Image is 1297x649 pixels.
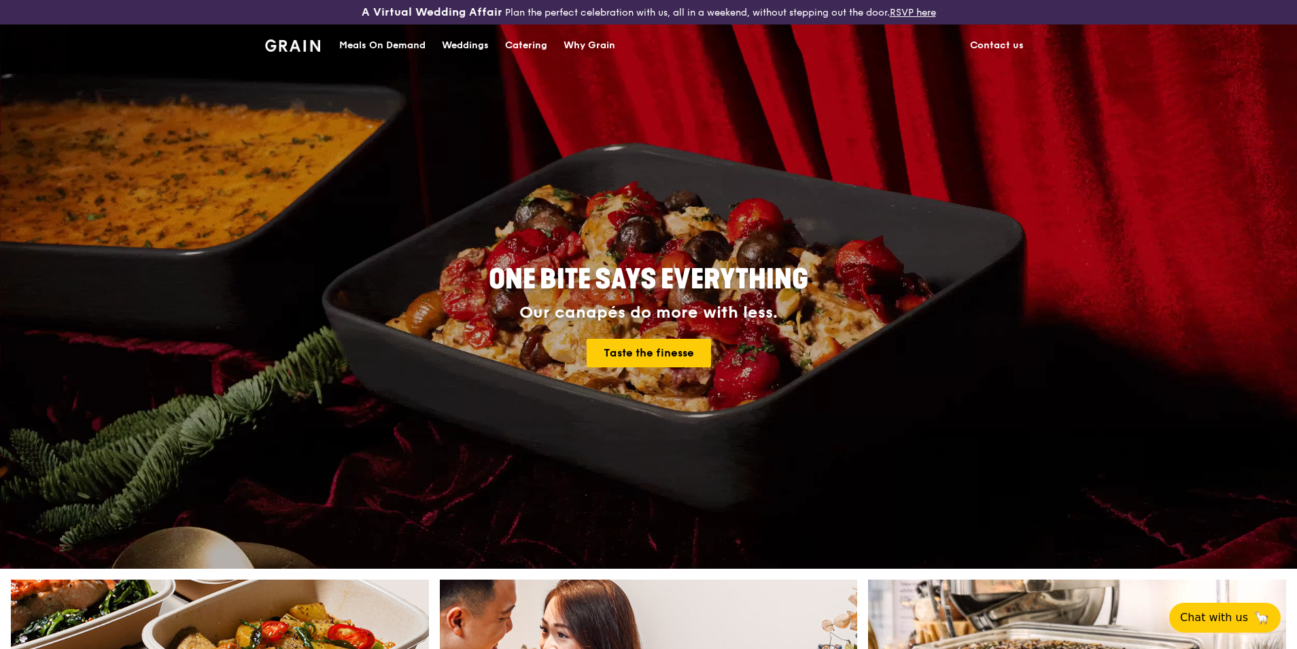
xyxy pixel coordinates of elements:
a: Contact us [962,25,1032,66]
div: Why Grain [564,25,615,66]
img: Grain [265,39,320,52]
a: GrainGrain [265,24,320,65]
a: Catering [497,25,555,66]
a: Weddings [434,25,497,66]
span: 🦙 [1253,610,1270,626]
div: Plan the perfect celebration with us, all in a weekend, without stepping out the door. [257,5,1040,19]
a: RSVP here [890,7,936,18]
span: ONE BITE SAYS EVERYTHING [489,263,808,296]
div: Weddings [442,25,489,66]
h3: A Virtual Wedding Affair [362,5,502,19]
button: Chat with us🦙 [1169,603,1281,633]
div: Catering [505,25,547,66]
span: Chat with us [1180,610,1248,626]
div: Our canapés do more with less. [404,303,893,322]
a: Taste the finesse [587,339,711,367]
a: Why Grain [555,25,623,66]
div: Meals On Demand [339,25,426,66]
